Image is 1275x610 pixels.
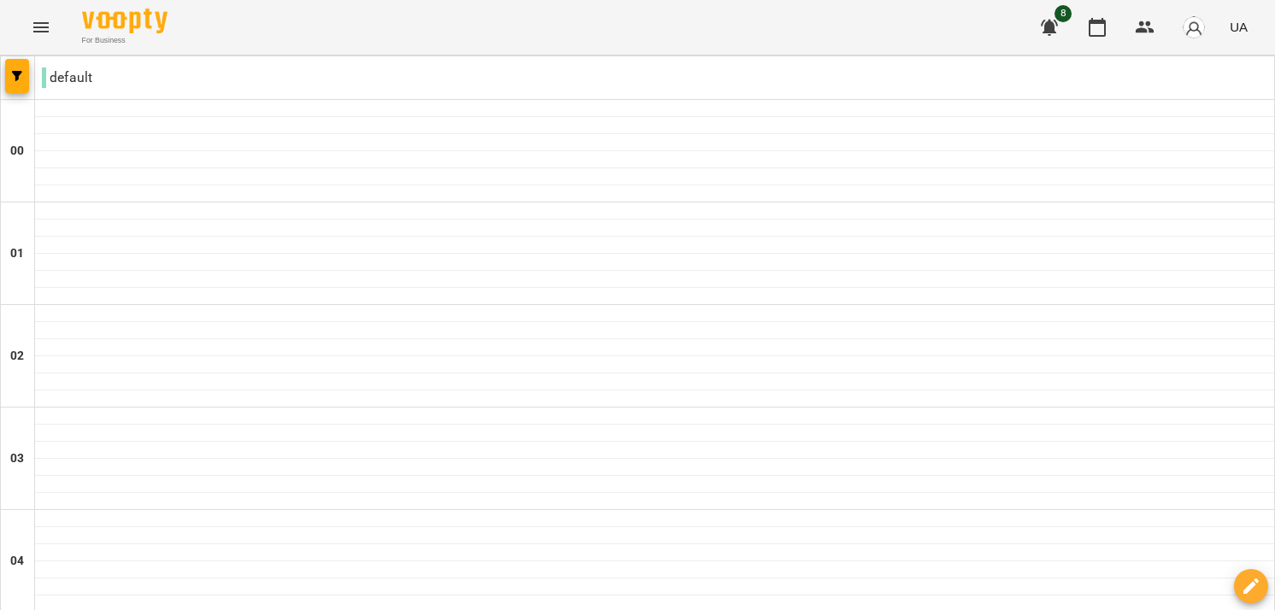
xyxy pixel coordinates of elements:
h6: 00 [10,142,24,161]
button: UA [1223,11,1254,43]
span: For Business [82,35,167,46]
span: 8 [1055,5,1072,22]
p: default [42,67,92,88]
h6: 02 [10,347,24,366]
img: Voopty Logo [82,9,167,33]
h6: 01 [10,244,24,263]
button: Menu [21,7,62,48]
h6: 03 [10,449,24,468]
span: UA [1230,18,1248,36]
h6: 04 [10,552,24,571]
img: avatar_s.png [1182,15,1206,39]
